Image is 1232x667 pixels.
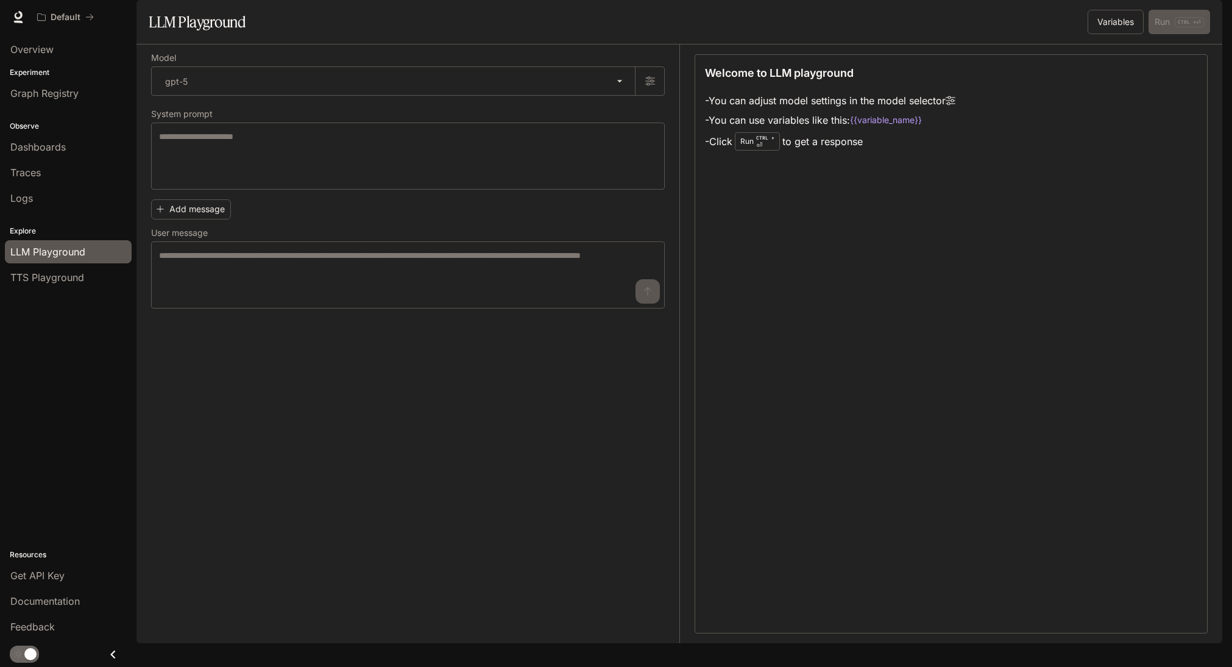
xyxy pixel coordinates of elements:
li: - Click to get a response [705,130,955,153]
p: Welcome to LLM playground [705,65,854,81]
p: User message [151,229,208,237]
p: gpt-5 [165,75,188,88]
button: Variables [1088,10,1144,34]
p: System prompt [151,110,213,118]
button: All workspaces [32,5,99,29]
code: {{variable_name}} [850,114,922,126]
h1: LLM Playground [149,10,246,34]
p: ⏎ [756,134,774,149]
li: - You can adjust model settings in the model selector [705,91,955,110]
p: Default [51,12,80,23]
p: CTRL + [756,134,774,141]
p: Model [151,54,176,62]
li: - You can use variables like this: [705,110,955,130]
div: Run [735,132,780,151]
div: gpt-5 [152,67,635,95]
button: Add message [151,199,231,219]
